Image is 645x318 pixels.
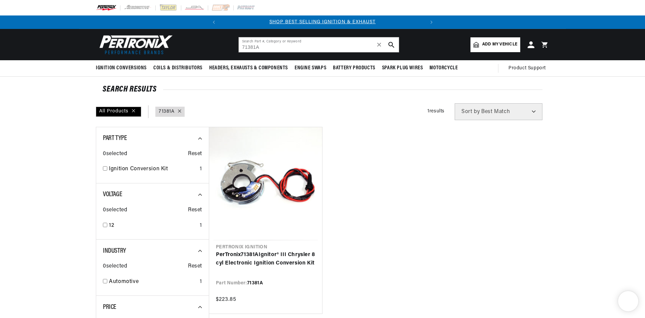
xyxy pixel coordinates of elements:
[269,20,376,25] a: SHOP BEST SELLING IGNITION & EXHAUST
[482,41,517,48] span: Add my vehicle
[150,60,206,76] summary: Coils & Distributors
[295,65,326,72] span: Engine Swaps
[103,191,122,198] span: Voltage
[103,135,127,142] span: Part Type
[109,221,197,230] a: 12
[330,60,379,76] summary: Battery Products
[461,109,480,114] span: Sort by
[96,65,147,72] span: Ignition Conversions
[379,60,426,76] summary: Spark Plug Wires
[429,65,458,72] span: Motorcycle
[508,60,549,76] summary: Product Support
[221,19,425,26] div: Announcement
[103,262,127,271] span: 0 selected
[96,107,141,117] div: All Products
[426,60,461,76] summary: Motorcycle
[96,33,173,56] img: Pertronix
[188,150,202,158] span: Reset
[209,65,288,72] span: Headers, Exhausts & Components
[103,304,116,311] span: Price
[239,37,399,52] input: Search Part #, Category or Keyword
[103,206,127,215] span: 0 selected
[109,165,197,174] a: Ignition Conversion Kit
[200,221,202,230] div: 1
[79,15,566,29] slideshow-component: Translation missing: en.sections.announcements.announcement_bar
[216,251,315,268] a: PerTronix71381AIgnitor® III Chrysler 8 cyl Electronic Ignition Conversion Kit
[384,37,399,52] button: search button
[200,278,202,286] div: 1
[188,262,202,271] span: Reset
[333,65,375,72] span: Battery Products
[455,103,542,120] select: Sort by
[291,60,330,76] summary: Engine Swaps
[427,109,445,114] span: 1 results
[207,15,221,29] button: Translation missing: en.sections.announcements.previous_announcement
[425,15,438,29] button: Translation missing: en.sections.announcements.next_announcement
[200,165,202,174] div: 1
[382,65,423,72] span: Spark Plug Wires
[109,278,197,286] a: Automotive
[188,206,202,215] span: Reset
[206,60,291,76] summary: Headers, Exhausts & Components
[470,37,520,52] a: Add my vehicle
[96,60,150,76] summary: Ignition Conversions
[159,108,175,115] a: 71381A
[103,150,127,158] span: 0 selected
[153,65,202,72] span: Coils & Distributors
[103,86,542,93] div: SEARCH RESULTS
[103,248,126,254] span: Industry
[221,19,425,26] div: 1 of 2
[508,65,546,72] span: Product Support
